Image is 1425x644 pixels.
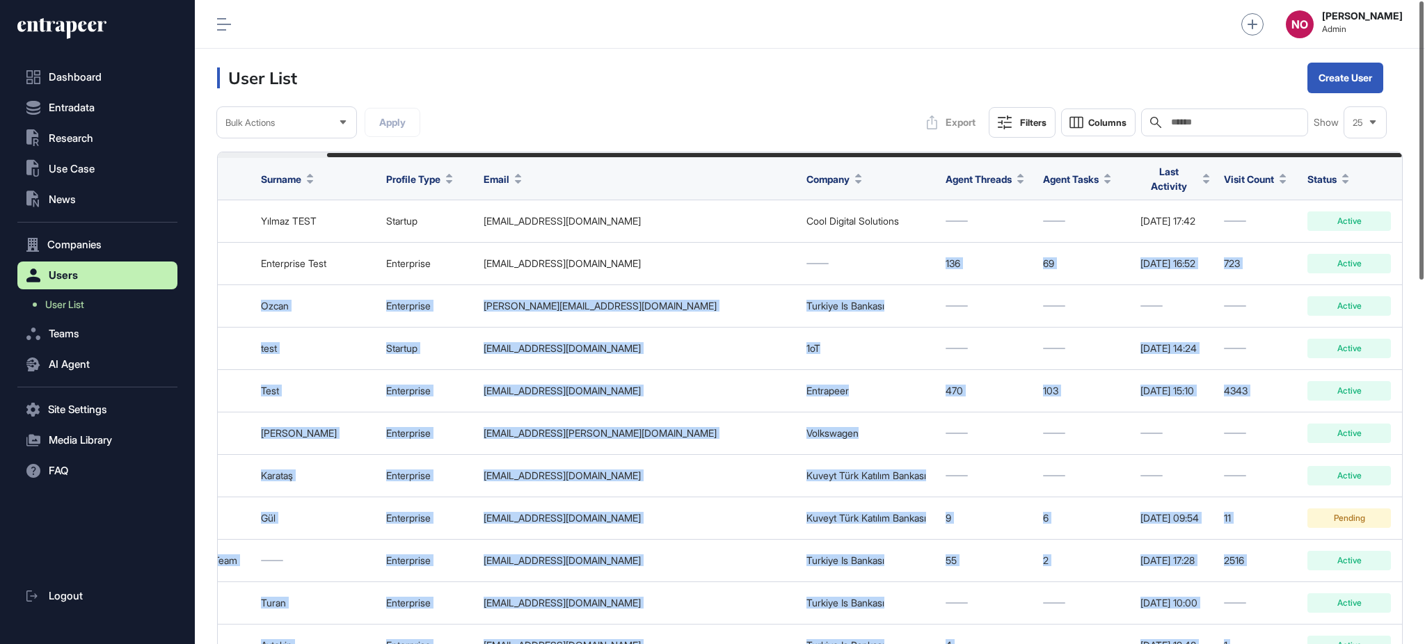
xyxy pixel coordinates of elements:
div: 9 [946,513,1029,524]
div: Test [261,385,372,396]
button: FAQ [17,457,177,485]
div: 723 [1224,258,1293,269]
button: Visit Count [1224,172,1287,186]
div: [EMAIL_ADDRESS][DOMAIN_NAME] [484,343,793,354]
a: Logout [17,582,177,610]
div: Karataş [261,470,372,481]
div: Filters [1020,117,1046,128]
a: Turkiye Is Bankası [806,300,884,312]
strong: [PERSON_NAME] [1322,10,1403,22]
span: Bulk Actions [225,118,275,128]
div: enterprise [386,513,470,524]
button: Agent Tasks [1043,172,1111,186]
div: 470 [946,385,1029,396]
button: Media Library [17,426,177,454]
div: Active [1307,466,1391,485]
span: Admin [1322,24,1403,34]
div: [EMAIL_ADDRESS][DOMAIN_NAME] [484,555,793,566]
button: Profile Type [386,172,453,186]
div: Active [1307,381,1391,401]
span: Agent Tasks [1043,172,1099,186]
a: Entrapeer [806,385,849,396]
div: 11 [1224,513,1293,524]
a: Turkiye Is Bankası [806,554,884,566]
div: 6 [1043,513,1127,524]
div: [EMAIL_ADDRESS][DOMAIN_NAME] [484,470,793,481]
div: 69 [1043,258,1127,269]
button: Users [17,261,177,289]
button: NO [1286,10,1314,38]
button: Email [484,172,522,186]
div: Gül [261,513,372,524]
button: News [17,186,177,214]
div: 103 [1043,385,1127,396]
div: [PERSON_NAME][EMAIL_ADDRESS][DOMAIN_NAME] [484,300,793,312]
span: Dashboard [49,72,102,83]
div: [PERSON_NAME] [261,428,372,439]
div: Active [1307,551,1391,570]
span: Company [806,172,850,186]
span: Show [1314,117,1339,128]
div: [EMAIL_ADDRESS][DOMAIN_NAME] [484,258,793,269]
button: Company [806,172,862,186]
button: Agent Threads [946,172,1024,186]
span: Use Case [49,163,95,175]
a: Turkiye Is Bankası [806,597,884,609]
div: enterprise [386,597,470,609]
button: Columns [1061,108,1136,136]
button: Companies [17,231,177,259]
div: Active [1307,593,1391,613]
div: [DATE] 09:54 [1140,513,1210,524]
div: Turan [261,597,372,609]
button: Last Activity [1140,164,1210,193]
button: Create User [1307,63,1383,93]
div: startup [386,343,470,354]
div: enterprise [386,385,470,396]
div: 55 [946,555,1029,566]
a: Cool Digital Solutions [806,215,899,227]
span: Research [49,133,93,144]
div: Pending [1307,508,1391,528]
div: enterprise [386,555,470,566]
span: AI Agent [49,359,90,370]
button: AI Agent [17,351,177,378]
div: enterprise [386,300,470,312]
span: News [49,194,76,205]
span: Companies [47,239,102,250]
div: Active [1307,211,1391,231]
div: Active [1307,424,1391,443]
button: Teams [17,320,177,348]
a: Dashboard [17,63,177,91]
button: Use Case [17,155,177,183]
div: [EMAIL_ADDRESS][PERSON_NAME][DOMAIN_NAME] [484,428,793,439]
div: Active [1307,339,1391,358]
div: Ozcan [261,300,372,312]
span: Status [1307,172,1337,186]
div: enterprise [386,428,470,439]
div: 4343 [1224,385,1293,396]
span: Last Activity [1140,164,1197,193]
span: User List [45,299,84,310]
div: [DATE] 15:10 [1140,385,1210,396]
div: enterprise [386,470,470,481]
div: [DATE] 10:00 [1140,597,1210,609]
span: Columns [1088,118,1127,128]
span: Surname [261,172,301,186]
span: Visit Count [1224,172,1274,186]
div: [EMAIL_ADDRESS][DOMAIN_NAME] [484,385,793,396]
div: Active [1307,296,1391,316]
div: test [261,343,372,354]
div: 2516 [1224,555,1293,566]
button: Research [17,124,177,152]
span: Users [49,270,78,281]
div: Active [1307,254,1391,273]
span: Profile Type [386,172,440,186]
span: Email [484,172,509,186]
div: [EMAIL_ADDRESS][DOMAIN_NAME] [484,597,793,609]
span: Agent Threads [946,172,1012,186]
button: Surname [261,172,314,186]
a: Volkswagen [806,427,859,439]
h3: User List [217,67,297,88]
div: [EMAIL_ADDRESS][DOMAIN_NAME] [484,513,793,524]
